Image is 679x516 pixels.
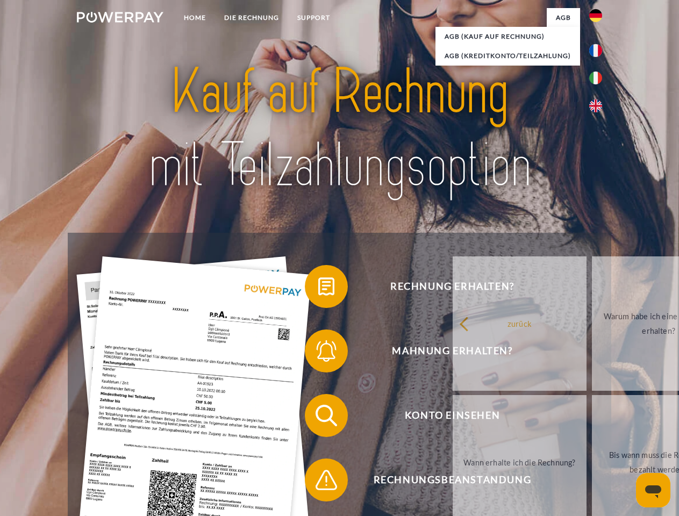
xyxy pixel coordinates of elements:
[589,44,602,57] img: fr
[636,473,670,507] iframe: Schaltfläche zum Öffnen des Messaging-Fensters
[313,338,340,364] img: qb_bell.svg
[313,273,340,300] img: qb_bill.svg
[589,71,602,84] img: it
[589,99,602,112] img: en
[589,9,602,22] img: de
[313,402,340,429] img: qb_search.svg
[547,8,580,27] a: agb
[305,458,584,501] button: Rechnungsbeanstandung
[435,27,580,46] a: AGB (Kauf auf Rechnung)
[305,265,584,308] button: Rechnung erhalten?
[435,46,580,66] a: AGB (Kreditkonto/Teilzahlung)
[459,455,580,469] div: Wann erhalte ich die Rechnung?
[288,8,339,27] a: SUPPORT
[215,8,288,27] a: DIE RECHNUNG
[175,8,215,27] a: Home
[313,467,340,493] img: qb_warning.svg
[305,394,584,437] button: Konto einsehen
[77,12,163,23] img: logo-powerpay-white.svg
[103,52,576,206] img: title-powerpay_de.svg
[459,316,580,331] div: zurück
[305,329,584,372] button: Mahnung erhalten?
